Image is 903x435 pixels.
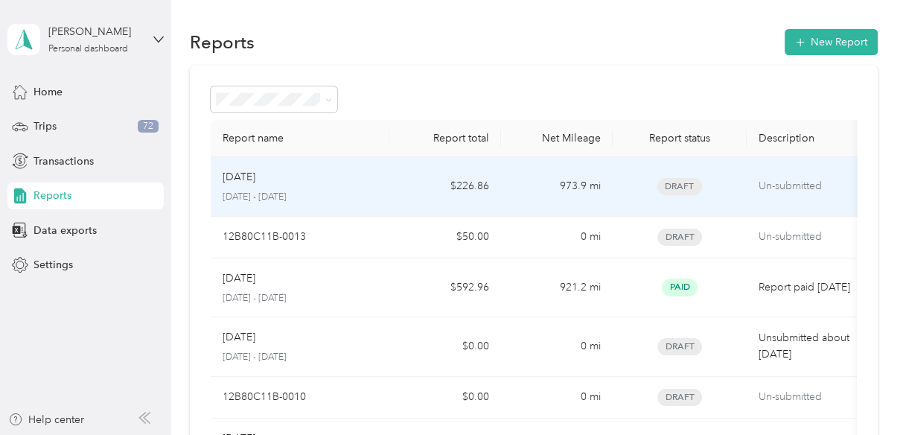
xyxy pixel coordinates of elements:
th: Report total [389,120,501,157]
button: New Report [785,29,878,55]
p: [DATE] - [DATE] [223,191,377,204]
p: [DATE] [223,169,255,185]
iframe: Everlance-gr Chat Button Frame [820,352,903,435]
span: Draft [657,338,702,355]
p: Report paid [DATE] [759,279,884,296]
span: Draft [657,178,702,195]
span: Paid [662,279,698,296]
h1: Reports [190,34,255,50]
div: [PERSON_NAME] [48,24,141,39]
span: 72 [138,120,159,133]
p: Un-submitted [759,389,884,405]
span: Draft [657,229,702,246]
td: 0 mi [501,217,613,258]
p: 12B80C11B-0010 [223,389,306,405]
th: Description [747,120,896,157]
td: $50.00 [389,217,501,258]
p: [DATE] [223,270,255,287]
td: $0.00 [389,317,501,377]
span: Transactions [33,153,94,169]
p: [DATE] - [DATE] [223,292,377,305]
td: $226.86 [389,157,501,217]
div: Personal dashboard [48,45,128,54]
p: 12B80C11B-0013 [223,229,306,245]
span: Draft [657,389,702,406]
span: Settings [33,257,73,273]
span: Reports [33,188,71,203]
td: 973.9 mi [501,157,613,217]
p: [DATE] [223,329,255,346]
td: 921.2 mi [501,258,613,318]
td: $0.00 [389,377,501,419]
span: Trips [33,118,57,134]
p: Un-submitted [759,229,884,245]
td: 0 mi [501,377,613,419]
th: Report name [211,120,389,157]
span: Data exports [33,223,97,238]
p: [DATE] - [DATE] [223,351,377,364]
td: 0 mi [501,317,613,377]
th: Net Mileage [501,120,613,157]
p: Unsubmitted about [DATE] [759,330,884,363]
div: Report status [625,132,735,145]
button: Help center [8,412,84,428]
span: Home [33,84,63,100]
td: $592.96 [389,258,501,318]
p: Un-submitted [759,178,884,194]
